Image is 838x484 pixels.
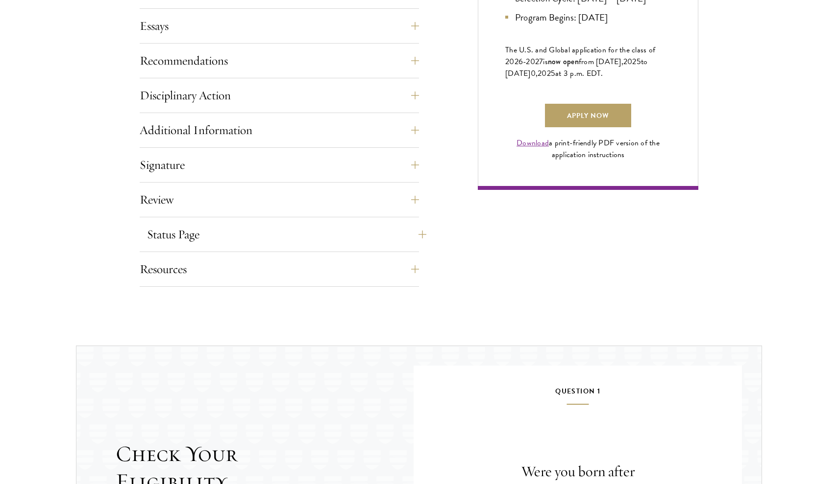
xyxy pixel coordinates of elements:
span: to [DATE] [505,56,647,79]
span: -202 [523,56,539,68]
h5: Question 1 [443,385,713,405]
span: 7 [539,56,543,68]
span: from [DATE], [579,56,623,68]
div: a print-friendly PDF version of the application instructions [505,137,671,161]
button: Review [140,188,419,211]
button: Disciplinary Action [140,84,419,107]
span: now open [548,56,579,67]
button: Signature [140,153,419,177]
span: at 3 p.m. EDT. [555,68,603,79]
a: Apply Now [545,104,631,127]
span: 0 [531,68,536,79]
a: Download [517,137,549,149]
span: 5 [551,68,555,79]
span: is [543,56,548,68]
span: 202 [623,56,637,68]
span: The U.S. and Global application for the class of 202 [505,44,655,68]
button: Resources [140,257,419,281]
button: Additional Information [140,118,419,142]
button: Status Page [147,223,426,246]
span: 202 [538,68,551,79]
button: Essays [140,14,419,38]
span: , [536,68,538,79]
span: 6 [518,56,523,68]
button: Recommendations [140,49,419,72]
span: 5 [637,56,641,68]
li: Program Begins: [DATE] [505,10,671,24]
